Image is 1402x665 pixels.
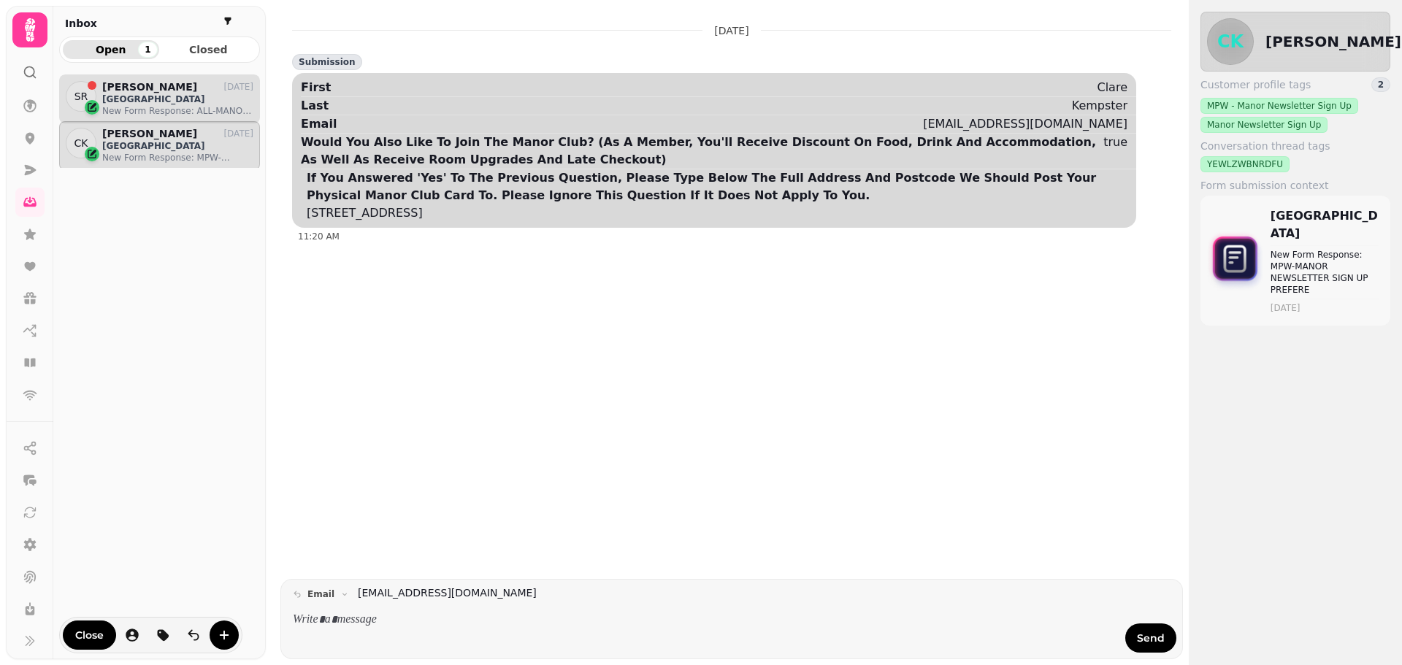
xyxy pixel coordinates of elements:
[1137,633,1165,643] span: Send
[1125,623,1176,653] button: Send
[1206,230,1265,291] img: form-icon
[102,140,253,152] p: [GEOGRAPHIC_DATA]
[63,40,159,59] button: Open1
[307,169,1133,204] div: If You Answered 'Yes' To The Previous Question, Please Type Below The Full Address And Postcode W...
[358,585,537,601] a: [EMAIL_ADDRESS][DOMAIN_NAME]
[292,54,362,70] div: Submission
[1271,302,1379,314] time: [DATE]
[1200,156,1290,172] div: YEWLZWBNRDFU
[1103,134,1127,151] div: true
[301,97,329,115] div: Last
[102,93,253,105] p: [GEOGRAPHIC_DATA]
[1200,178,1390,193] label: Form submission context
[138,42,157,58] div: 1
[287,585,355,603] button: email
[63,620,116,650] button: Close
[74,89,88,104] span: SR
[223,128,253,139] p: [DATE]
[65,16,97,31] h2: Inbox
[301,79,331,96] div: First
[172,45,245,55] span: Closed
[1200,117,1328,133] div: Manor Newsletter Sign Up
[210,620,239,650] button: create-convo
[102,105,253,117] p: New Form Response: ALL-MANOR NEWSLETTER SIGN UP PREFERE
[1265,31,1401,52] h2: [PERSON_NAME]
[301,115,337,133] div: Email
[1371,77,1390,92] div: 2
[1200,139,1390,153] label: Conversation thread tags
[1072,97,1127,115] div: Kempster
[148,620,177,650] button: tag-thread
[298,231,1136,242] div: 11:20 AM
[1271,249,1379,296] p: New Form Response: MPW-MANOR NEWSLETTER SIGN UP PREFERE
[223,81,253,93] p: [DATE]
[179,620,208,650] button: is-read
[1200,77,1311,92] span: Customer profile tags
[102,81,197,93] p: [PERSON_NAME]
[1271,207,1379,242] p: [GEOGRAPHIC_DATA]
[923,115,1127,133] div: [EMAIL_ADDRESS][DOMAIN_NAME]
[219,12,237,30] button: filter
[307,204,423,222] div: [STREET_ADDRESS]
[301,134,1098,169] div: Would You Also Like To Join The Manor Club? (As A Member, You'll Receive Discount On Food, Drink ...
[75,630,104,640] span: Close
[714,23,748,38] p: [DATE]
[1200,98,1358,114] div: MPW - Manor Newsletter Sign Up
[1217,33,1244,50] span: CK
[102,152,253,164] p: New Form Response: MPW-MANOR NEWSLETTER SIGN UP PREFERE
[102,128,197,140] p: [PERSON_NAME]
[74,45,148,55] span: Open
[1098,79,1128,96] div: Clare
[59,74,260,653] div: grid
[74,136,88,150] span: CK
[161,40,257,59] button: Closed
